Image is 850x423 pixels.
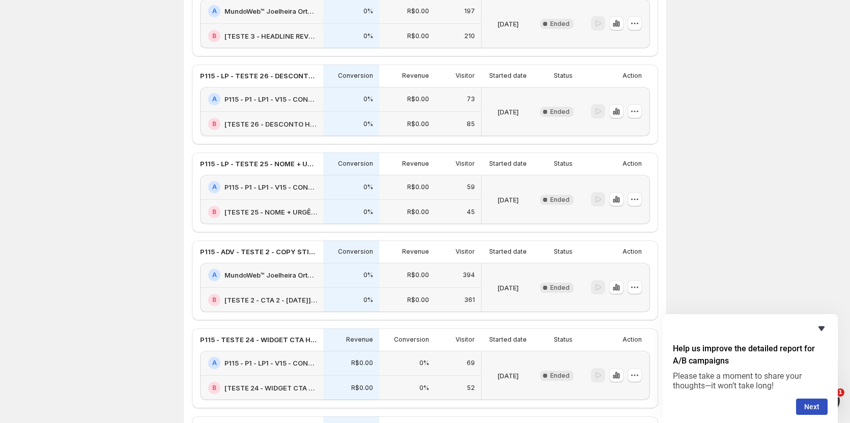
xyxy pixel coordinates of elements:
p: 85 [467,120,475,128]
h2: [TESTE 25 - NOME + URGÊNCIA DA OFERTA - [DATE]] P115 - P1 - LP1 - V15 - CONTROLE - [DATE] [224,207,317,217]
div: Help us improve the detailed report for A/B campaigns [673,322,828,415]
p: R$0.00 [407,208,429,216]
p: 0% [419,384,429,392]
h2: B [212,120,216,128]
p: R$0.00 [351,384,373,392]
button: Next question [796,399,828,415]
p: Conversion [338,72,373,80]
p: P115 - LP - TESTE 26 - DESCONTO HOJE KITS - [DATE] 12:10:12 [200,71,317,81]
p: 210 [464,32,475,40]
p: Status [554,336,573,344]
p: [DATE] [497,371,519,381]
p: 69 [467,359,475,367]
h2: [TESTE 26 - DESCONTO HOJE KITS - [DATE]] P115 - P1 - LP1 - V15 - CONTROLE - [DATE] [224,119,317,129]
p: Action [622,72,642,80]
p: 0% [363,95,373,103]
p: Status [554,160,573,168]
h2: A [212,183,217,191]
p: Status [554,248,573,256]
span: Ended [550,196,570,204]
h2: MundoWeb™ Joelheira Ortopédica De Cobre CopperFlex - A3 [224,6,317,16]
p: Started date [489,72,527,80]
h2: P115 - P1 - LP1 - V15 - CONTROLE - [DATE] [224,94,317,104]
p: Conversion [338,160,373,168]
h2: B [212,296,216,304]
p: Status [554,72,573,80]
p: R$0.00 [351,359,373,367]
span: Ended [550,284,570,292]
p: [DATE] [497,19,519,29]
p: Revenue [402,72,429,80]
h2: [TESTE 3 - HEADLINE REVELA - [DATE]] MundoWeb™ Joelheira Ortopédica De Cobre CopperFlex - A3 [224,31,317,41]
p: 0% [363,296,373,304]
p: 394 [463,271,475,279]
p: P115 - LP - TESTE 25 - NOME + URGÊNCIA DA OFERTA - [DATE] 16:57:48 [200,159,317,169]
p: R$0.00 [407,7,429,15]
p: Action [622,248,642,256]
span: 1 [836,388,844,397]
p: Action [622,160,642,168]
h2: A [212,359,217,367]
p: R$0.00 [407,296,429,304]
h2: P115 - P1 - LP1 - V15 - CONTROLE - [DATE] [224,182,317,192]
button: Hide survey [815,322,828,335]
h2: A [212,7,217,15]
p: [DATE] [497,107,519,117]
p: Visitor [456,72,475,80]
h2: B [212,32,216,40]
p: Visitor [456,336,475,344]
p: R$0.00 [407,183,429,191]
p: R$0.00 [407,271,429,279]
p: P115 - ADV - TESTE 2 - COPY STICKY CTA 2 - [DATE] 10:37:52 [200,247,317,257]
span: Ended [550,20,570,28]
p: Please take a moment to share your thoughts—it won’t take long! [673,371,828,390]
h2: A [212,271,217,279]
h2: [TESTE 24 - WIDGET CTA HERO] P115 - P1 - LP1 - V15 - CONTROLE - [DATE] [224,383,317,393]
p: Started date [489,248,527,256]
p: 0% [363,32,373,40]
h2: P115 - P1 - LP1 - V15 - CONTROLE - [DATE] [224,358,317,368]
span: Ended [550,108,570,116]
p: R$0.00 [407,120,429,128]
h2: MundoWeb™ Joelheira Ortopédica De Cobre CopperFlex - A3 [224,270,317,280]
p: 0% [363,208,373,216]
p: 59 [467,183,475,191]
p: 361 [464,296,475,304]
p: P115 - TESTE 24 - WIDGET CTA HERO - [DATE] 20:35:34 [200,335,317,345]
p: 52 [467,384,475,392]
p: 73 [467,95,475,103]
p: Started date [489,160,527,168]
p: R$0.00 [407,95,429,103]
p: [DATE] [497,195,519,205]
p: Revenue [346,336,373,344]
p: 0% [363,183,373,191]
p: 0% [363,120,373,128]
p: 0% [419,359,429,367]
h2: B [212,384,216,392]
h2: A [212,95,217,103]
h2: B [212,208,216,216]
p: 45 [467,208,475,216]
p: Revenue [402,160,429,168]
p: 0% [363,271,373,279]
h2: Help us improve the detailed report for A/B campaigns [673,343,828,367]
p: R$0.00 [407,32,429,40]
p: Visitor [456,248,475,256]
p: Revenue [402,248,429,256]
span: Ended [550,372,570,380]
p: Conversion [394,336,429,344]
p: Started date [489,336,527,344]
p: 0% [363,7,373,15]
h2: [TESTE 2 - CTA 2 - [DATE]] MundoWeb™ Joelheira Ortopédica De Cobre CopperFlex - A3 [224,295,317,305]
p: [DATE] [497,283,519,293]
p: Conversion [338,248,373,256]
p: 197 [464,7,475,15]
p: Visitor [456,160,475,168]
p: Action [622,336,642,344]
